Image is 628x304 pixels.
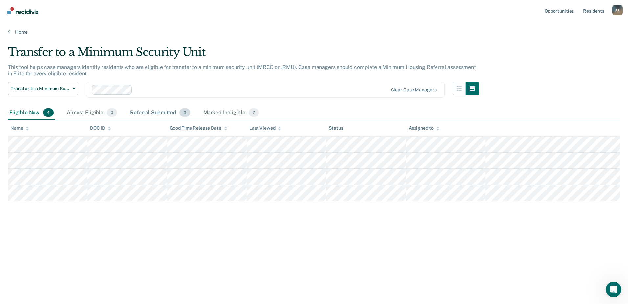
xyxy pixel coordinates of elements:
span: 7 [249,108,259,117]
span: 3 [179,108,190,117]
div: Name [11,125,29,131]
a: Home [8,29,620,35]
div: DOC ID [90,125,111,131]
div: P R [612,5,623,15]
span: 4 [43,108,54,117]
button: Profile dropdown button [612,5,623,15]
span: 0 [107,108,117,117]
div: Eligible Now4 [8,106,55,120]
div: Status [329,125,343,131]
div: Referral Submitted3 [129,106,191,120]
p: This tool helps case managers identify residents who are eligible for transfer to a minimum secur... [8,64,476,77]
img: Recidiviz [7,7,38,14]
iframe: Intercom live chat [606,282,621,297]
div: Last Viewed [249,125,281,131]
button: Transfer to a Minimum Security Unit [8,82,78,95]
div: Marked Ineligible7 [202,106,260,120]
div: Clear case managers [391,87,437,93]
div: Transfer to a Minimum Security Unit [8,45,479,64]
div: Assigned to [409,125,439,131]
span: Transfer to a Minimum Security Unit [11,86,70,91]
div: Almost Eligible0 [65,106,118,120]
div: Good Time Release Date [170,125,227,131]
